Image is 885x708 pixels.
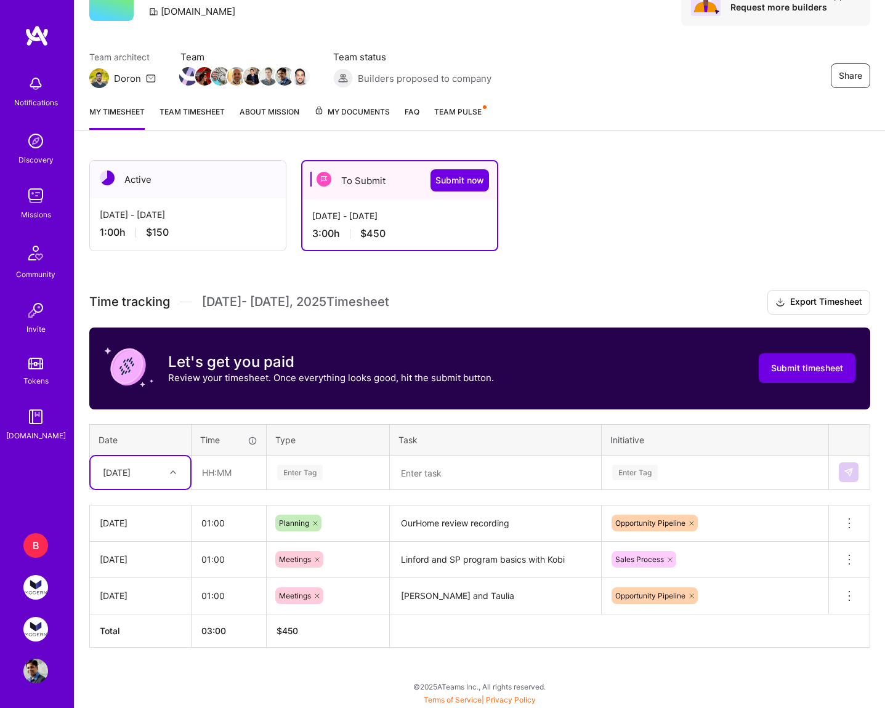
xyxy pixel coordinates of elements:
button: Submit now [430,169,489,191]
span: $ 450 [277,626,298,636]
div: Enter Tag [612,463,658,482]
img: Modern Exec: Team for Platform & AI Development [23,575,48,600]
input: HH:MM [192,579,266,612]
span: Team status [333,50,491,63]
a: User Avatar [20,659,51,683]
img: bell [23,71,48,96]
span: Builders proposed to company [358,72,491,85]
img: Team Architect [89,68,109,88]
div: Active [90,161,286,198]
div: Time [200,433,257,446]
input: HH:MM [192,507,266,539]
span: Meetings [279,555,311,564]
a: Privacy Policy [486,695,536,704]
img: User Avatar [23,659,48,683]
img: Team Member Avatar [243,67,262,86]
img: Team Member Avatar [195,67,214,86]
th: Total [90,614,192,647]
div: 3:00 h [312,227,487,240]
span: Team [180,50,309,63]
i: icon Chevron [170,469,176,475]
div: Enter Tag [277,463,323,482]
img: tokens [28,358,43,369]
p: Review your timesheet. Once everything looks good, hit the submit button. [168,371,494,384]
div: Doron [114,72,141,85]
div: [DOMAIN_NAME] [148,5,235,18]
img: Team Member Avatar [291,67,310,86]
div: [DATE] [103,466,131,479]
a: Team Member Avatar [180,66,196,87]
span: Meetings [279,591,311,600]
textarea: [PERSON_NAME] and Taulia [391,579,600,613]
span: [DATE] - [DATE] , 2025 Timesheet [202,294,389,310]
a: Terms of Service [424,695,482,704]
div: Community [16,268,55,281]
div: [DATE] [100,589,181,602]
span: $150 [146,226,169,239]
img: Active [100,171,115,185]
a: FAQ [405,105,419,130]
img: Team Member Avatar [211,67,230,86]
a: Team Member Avatar [261,66,277,87]
a: Team Pulse [434,105,485,130]
span: Time tracking [89,294,170,310]
span: Submit timesheet [771,362,843,374]
img: To Submit [317,172,331,187]
img: Team Member Avatar [227,67,246,86]
img: Team Member Avatar [259,67,278,86]
img: Team Member Avatar [179,67,198,86]
th: 03:00 [192,614,267,647]
div: Initiative [610,433,820,446]
img: coin [104,342,153,392]
div: Tokens [23,374,49,387]
span: Share [839,70,862,82]
div: [DOMAIN_NAME] [6,429,66,442]
div: © 2025 ATeams Inc., All rights reserved. [74,671,885,702]
input: HH:MM [192,456,265,489]
a: My timesheet [89,105,145,130]
div: Missions [21,208,51,221]
div: [DATE] [100,517,181,529]
span: $450 [360,227,386,240]
span: Opportunity Pipeline [615,591,685,600]
i: icon CompanyGray [148,7,158,17]
a: Team Member Avatar [212,66,228,87]
a: Team Member Avatar [228,66,244,87]
th: Date [90,424,192,455]
img: Community [21,238,51,268]
span: My Documents [314,105,390,119]
span: | [424,695,536,704]
textarea: OurHome review recording [391,507,600,541]
img: Modern Exec: Project Magic [23,617,48,642]
div: [DATE] - [DATE] [312,209,487,222]
img: logo [25,25,49,47]
div: Request more builders [730,1,860,13]
span: Team Pulse [434,107,482,116]
input: HH:MM [192,543,266,576]
a: Team Member Avatar [277,66,293,87]
div: Discovery [18,153,54,166]
h3: Let's get you paid [168,353,494,371]
img: Team Member Avatar [275,67,294,86]
span: Submit now [435,174,484,187]
i: icon Download [775,296,785,309]
div: [DATE] - [DATE] [100,208,276,221]
textarea: Linford and SP program basics with Kobi [391,543,600,577]
span: Opportunity Pipeline [615,518,685,528]
button: Submit timesheet [759,353,855,383]
div: B [23,533,48,558]
span: Planning [279,518,309,528]
a: Team Member Avatar [293,66,309,87]
a: Team Member Avatar [244,66,261,87]
span: Team architect [89,50,156,63]
img: Builders proposed to company [333,68,353,88]
a: Modern Exec: Team for Platform & AI Development [20,575,51,600]
th: Task [390,424,602,455]
img: Invite [23,298,48,323]
div: Notifications [14,96,58,109]
div: To Submit [302,161,497,199]
button: Share [831,63,870,88]
button: Export Timesheet [767,290,870,315]
img: discovery [23,129,48,153]
img: Submit [844,467,854,477]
